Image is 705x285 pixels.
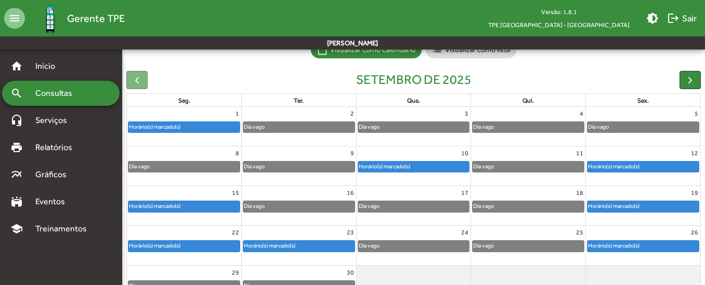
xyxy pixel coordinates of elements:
[574,186,585,200] a: 18 de setembro de 2025
[689,226,700,239] a: 26 de setembro de 2025
[348,146,356,160] a: 9 de setembro de 2025
[356,107,471,146] td: 3 de setembro de 2025
[345,186,356,200] a: 16 de setembro de 2025
[10,168,23,181] mat-icon: multiline_chart
[646,12,659,24] mat-icon: brightness_medium
[459,146,471,160] a: 10 de setembro de 2025
[480,18,638,31] span: TPE [GEOGRAPHIC_DATA] - [GEOGRAPHIC_DATA]
[242,186,357,226] td: 16 de setembro de 2025
[29,60,70,72] span: Início
[29,195,79,208] span: Eventos
[693,107,700,120] a: 5 de setembro de 2025
[127,146,242,186] td: 8 de setembro de 2025
[176,95,192,106] a: segunda-feira
[689,186,700,200] a: 19 de setembro de 2025
[127,226,242,265] td: 22 de setembro de 2025
[10,60,23,72] mat-icon: home
[520,95,536,106] a: quinta-feira
[29,168,81,181] span: Gráficos
[574,146,585,160] a: 11 de setembro de 2025
[345,226,356,239] a: 23 de setembro de 2025
[635,95,651,106] a: sexta-feira
[242,226,357,265] td: 23 de setembro de 2025
[233,146,241,160] a: 8 de setembro de 2025
[585,226,700,265] td: 26 de setembro de 2025
[356,226,471,265] td: 24 de setembro de 2025
[471,186,586,226] td: 18 de setembro de 2025
[473,162,494,171] div: Dia vago
[358,201,380,211] div: Dia vago
[480,5,638,18] div: Versão: 1.8.1
[128,162,150,171] div: Dia vago
[358,122,380,132] div: Dia vago
[10,195,23,208] mat-icon: stadium
[67,10,125,27] span: Gerente TPE
[292,95,306,106] a: terça-feira
[574,226,585,239] a: 25 de setembro de 2025
[348,107,356,120] a: 2 de setembro de 2025
[473,201,494,211] div: Dia vago
[230,186,241,200] a: 15 de setembro de 2025
[689,146,700,160] a: 12 de setembro de 2025
[459,186,471,200] a: 17 de setembro de 2025
[242,107,357,146] td: 2 de setembro de 2025
[432,45,442,55] mat-icon: list
[243,162,265,171] div: Dia vago
[29,87,86,100] span: Consultas
[667,12,680,24] mat-icon: logout
[473,241,494,251] div: Dia vago
[25,2,125,35] a: Gerente TPE
[10,141,23,154] mat-icon: print
[578,107,585,120] a: 4 de setembro de 2025
[33,2,67,35] img: Logo
[230,226,241,239] a: 22 de setembro de 2025
[10,114,23,127] mat-icon: headset_mic
[471,107,586,146] td: 4 de setembro de 2025
[356,72,472,88] h2: setembro de 2025
[473,122,494,132] div: Dia vago
[243,201,265,211] div: Dia vago
[587,162,640,171] div: Horário(s) marcado(s)
[243,241,296,251] div: Horário(s) marcado(s)
[459,226,471,239] a: 24 de setembro de 2025
[358,162,411,171] div: Horário(s) marcado(s)
[587,201,640,211] div: Horário(s) marcado(s)
[471,226,586,265] td: 25 de setembro de 2025
[585,146,700,186] td: 12 de setembro de 2025
[471,146,586,186] td: 11 de setembro de 2025
[230,266,241,279] a: 29 de setembro de 2025
[667,9,697,28] span: Sair
[426,42,516,58] mat-chip: Visualizar como lista
[587,122,609,132] div: Dia vago
[311,42,422,58] mat-chip: Visualizar como calendário
[128,241,181,251] div: Horário(s) marcado(s)
[29,114,81,127] span: Serviços
[356,146,471,186] td: 10 de setembro de 2025
[242,146,357,186] td: 9 de setembro de 2025
[356,186,471,226] td: 17 de setembro de 2025
[127,107,242,146] td: 1 de setembro de 2025
[29,222,99,235] span: Treinamentos
[405,95,422,106] a: quarta-feira
[127,186,242,226] td: 15 de setembro de 2025
[317,45,328,55] mat-icon: calendar_today
[128,122,181,132] div: Horário(s) marcado(s)
[10,222,23,235] mat-icon: school
[358,241,380,251] div: Dia vago
[128,201,181,211] div: Horário(s) marcado(s)
[663,9,701,28] button: Sair
[243,122,265,132] div: Dia vago
[233,107,241,120] a: 1 de setembro de 2025
[585,107,700,146] td: 5 de setembro de 2025
[463,107,471,120] a: 3 de setembro de 2025
[10,87,23,100] mat-icon: search
[345,266,356,279] a: 30 de setembro de 2025
[585,186,700,226] td: 19 de setembro de 2025
[587,241,640,251] div: Horário(s) marcado(s)
[29,141,86,154] span: Relatórios
[4,8,25,29] mat-icon: menu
